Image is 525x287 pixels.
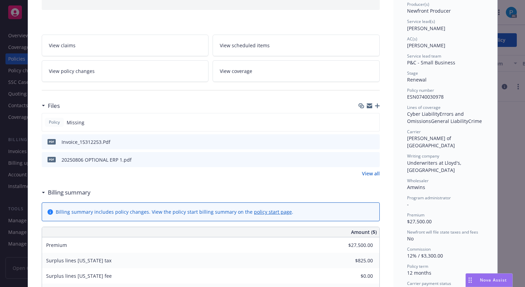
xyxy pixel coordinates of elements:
span: AC(s) [407,36,417,42]
a: View policy changes [42,60,209,82]
span: [PERSON_NAME] [407,42,445,49]
span: Carrier payment status [407,280,451,286]
a: View all [362,170,380,177]
a: policy start page [254,209,292,215]
span: Policy number [407,87,434,93]
span: [PERSON_NAME] [407,25,445,32]
span: Premium [407,212,425,218]
span: 12% / $3,300.00 [407,252,443,259]
span: Crime [468,118,482,124]
span: - [407,201,409,208]
h3: Files [48,101,60,110]
a: View coverage [213,60,380,82]
div: Drag to move [466,274,474,287]
div: Billing summary includes policy changes. View the policy start billing summary on the . [56,208,293,215]
span: View policy changes [49,67,95,75]
span: 12 months [407,270,431,276]
span: P&C - Small Business [407,59,455,66]
span: View scheduled items [220,42,270,49]
span: Service lead team [407,53,441,59]
span: Newfront will file state taxes and fees [407,229,478,235]
span: View coverage [220,67,252,75]
span: Amwins [407,184,425,190]
div: 20250806 OPTIONAL ERP 1.pdf [62,156,132,163]
span: pdf [48,157,56,162]
span: Writing company [407,153,439,159]
span: Renewal [407,76,427,83]
span: Stage [407,70,418,76]
span: Nova Assist [480,277,507,283]
input: 0.00 [333,240,377,250]
span: [PERSON_NAME] of [GEOGRAPHIC_DATA] [407,135,455,149]
input: 0.00 [333,271,377,281]
div: Invoice_15312253.Pdf [62,138,110,146]
span: Surplus lines [US_STATE] tax [46,257,111,264]
h3: Billing summary [48,188,91,197]
span: General Liability [431,118,468,124]
span: ESN0740030978 [407,93,444,100]
span: Surplus lines [US_STATE] fee [46,273,112,279]
span: Commission [407,246,431,252]
span: Carrier [407,129,421,135]
button: download file [360,138,365,146]
a: View claims [42,35,209,56]
button: Nova Assist [466,273,513,287]
span: Newfront Producer [407,8,451,14]
span: Amount ($) [351,228,377,236]
span: $27,500.00 [407,218,432,225]
input: 0.00 [333,255,377,266]
span: View claims [49,42,76,49]
button: preview file [371,138,377,146]
div: Files [42,101,60,110]
span: Cyber Liability [407,111,440,117]
span: Premium [46,242,67,248]
span: Wholesaler [407,178,429,184]
button: preview file [371,156,377,163]
span: Producer(s) [407,1,429,7]
span: Pdf [48,139,56,144]
div: Billing summary [42,188,91,197]
span: Lines of coverage [407,104,441,110]
span: Underwriters at Lloyd's, [GEOGRAPHIC_DATA] [407,160,463,173]
a: View scheduled items [213,35,380,56]
span: Missing [67,119,84,126]
button: download file [360,156,365,163]
span: Program administrator [407,195,451,201]
span: Service lead(s) [407,18,435,24]
span: Errors and Omissions [407,111,465,124]
span: No [407,235,414,242]
span: Policy [48,119,61,125]
span: Policy term [407,263,428,269]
